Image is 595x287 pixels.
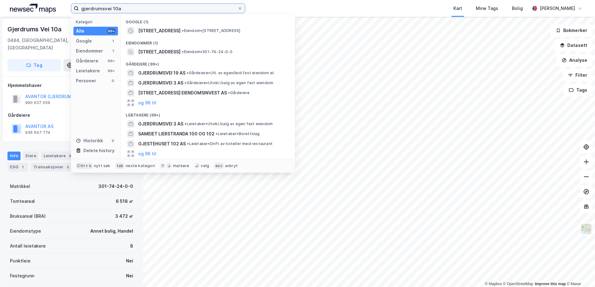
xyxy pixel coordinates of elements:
span: • [182,28,184,33]
span: GJERDRUMSVEI 19 AS [138,69,185,77]
span: • [185,80,186,85]
div: Matrikkel [10,183,30,190]
div: Ctrl + k [76,163,93,169]
div: Nei [126,272,133,280]
span: Eiendom • [STREET_ADDRESS] [182,28,240,33]
div: Tomteareal [10,198,35,205]
div: esc [214,163,224,169]
div: Gjerdrums Vei 10a [7,24,63,34]
div: 99+ [107,29,115,34]
div: Personer [76,77,96,84]
div: Leietakere [41,152,76,160]
div: Mine Tags [476,5,498,12]
div: Google [76,37,92,45]
span: [STREET_ADDRESS] [138,27,180,34]
button: og 96 til [138,99,156,107]
span: • [185,121,186,126]
div: 8 [130,242,133,250]
div: 0 [110,78,115,83]
span: • [187,71,189,75]
div: 0484, [GEOGRAPHIC_DATA], [GEOGRAPHIC_DATA] [7,37,88,52]
div: Info [7,152,21,160]
div: nytt søk [94,163,110,168]
div: 1 [20,164,26,170]
span: Eiendom • 301-74-24-0-0 [182,49,232,54]
div: Leietakere [76,67,100,75]
div: Nei [126,257,133,265]
div: Festegrunn [10,272,34,280]
div: 99+ [107,58,115,63]
span: Gårdeiere • Utvikl./salg av egen fast eiendom [185,80,273,85]
div: Delete history [83,147,115,154]
div: Eiendomstype [10,227,41,235]
div: 99+ [107,68,115,73]
span: Gårdeiere • Utl. av egen/leid fast eiendom el. [187,71,274,75]
button: Bokmerker [550,24,593,37]
div: Annet bolig, Handel [90,227,133,235]
iframe: Chat Widget [564,257,595,287]
div: Transaksjoner [31,163,73,171]
span: GJERDRUMSVEI 3 AS [138,79,183,87]
div: Kategori [76,20,118,24]
span: Gårdeiere [228,90,250,95]
span: • [187,141,189,146]
div: Leietakere (99+) [121,108,295,119]
button: Analyse [556,54,593,66]
button: Tags [564,84,593,96]
div: Eiendommer (1) [121,36,295,47]
div: 0 [110,138,115,143]
div: Google (1) [121,15,295,26]
div: 936 647 774 [25,130,50,135]
a: OpenStreetMap [503,282,533,286]
div: 3 472 ㎡ [115,212,133,220]
div: Gårdeiere [8,112,135,119]
span: • [216,131,218,136]
div: 1 [110,39,115,43]
div: Eiere [23,152,39,160]
div: Gårdeiere (99+) [121,57,295,68]
div: Punktleie [10,257,30,265]
span: GJERDRUMSVEI 3 AS [138,120,183,128]
div: 8 [67,153,73,159]
span: Leietaker • Utvikl./salg av egen fast eiendom [185,121,273,126]
span: • [228,90,230,95]
div: Kart [453,5,462,12]
div: ESG [7,163,28,171]
div: Bolig [512,5,523,12]
div: Eiendommer [76,47,103,55]
div: 1 [110,48,115,53]
a: Mapbox [485,282,502,286]
span: Leietaker • Borettslag [216,131,260,136]
button: Tag [7,59,61,71]
div: Antall leietakere [10,242,46,250]
button: Datasett [555,39,593,52]
span: [STREET_ADDRESS] [138,48,180,56]
input: Søk på adresse, matrikkel, gårdeiere, leietakere eller personer [79,4,237,13]
span: [STREET_ADDRESS] EIENDOMSINVEST AS [138,89,227,97]
div: Bruksareal (BRA) [10,212,46,220]
img: logo.a4113a55bc3d86da70a041830d287a7e.svg [10,4,56,13]
div: avbryt [225,163,238,168]
a: Improve this map [535,282,566,286]
div: Hjemmelshaver [8,82,135,89]
button: Filter [563,69,593,81]
div: 5 [65,164,71,170]
div: 301-74-24-0-0 [98,183,133,190]
div: 990 637 059 [25,100,50,105]
div: markere [173,163,189,168]
span: • [182,49,184,54]
div: velg [201,163,209,168]
span: SAMEIET LIERSTRANDA 100 OG 102 [138,130,214,138]
button: og 96 til [138,150,156,157]
div: Historikk [76,137,103,144]
div: Gårdeiere [76,57,98,65]
span: Leietaker • Drift av hoteller med restaurant [187,141,273,146]
div: neste kategori [126,163,155,168]
span: GJESTEHUSET 102 AS [138,140,186,148]
div: tab [115,163,125,169]
div: 6 518 ㎡ [116,198,133,205]
img: Z [580,223,592,235]
div: [PERSON_NAME] [540,5,575,12]
div: Alle [76,27,84,35]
